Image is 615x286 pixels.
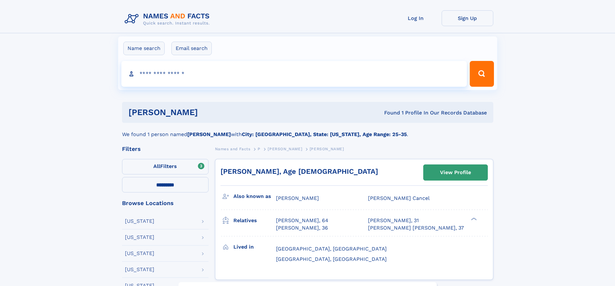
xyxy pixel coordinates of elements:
[122,146,209,152] div: Filters
[440,165,471,180] div: View Profile
[153,163,160,169] span: All
[276,195,319,201] span: [PERSON_NAME]
[128,108,291,116] h1: [PERSON_NAME]
[276,224,328,232] a: [PERSON_NAME], 36
[390,10,442,26] a: Log In
[276,246,387,252] span: [GEOGRAPHIC_DATA], [GEOGRAPHIC_DATA]
[258,147,261,151] span: P
[268,147,302,151] span: [PERSON_NAME]
[242,131,407,137] b: City: [GEOGRAPHIC_DATA], State: [US_STATE], Age Range: 25-35
[442,10,493,26] a: Sign Up
[121,61,467,87] input: search input
[310,147,344,151] span: [PERSON_NAME]
[215,145,251,153] a: Names and Facts
[368,217,419,224] a: [PERSON_NAME], 31
[368,224,464,232] a: [PERSON_NAME] [PERSON_NAME], 37
[368,195,430,201] span: [PERSON_NAME] Cancel
[122,159,209,174] label: Filters
[125,235,154,240] div: [US_STATE]
[125,267,154,272] div: [US_STATE]
[122,200,209,206] div: Browse Locations
[291,109,487,116] div: Found 1 Profile In Our Records Database
[469,217,477,221] div: ❯
[424,165,487,180] a: View Profile
[258,145,261,153] a: P
[125,251,154,256] div: [US_STATE]
[220,167,378,175] a: [PERSON_NAME], Age [DEMOGRAPHIC_DATA]
[187,131,231,137] b: [PERSON_NAME]
[276,256,387,262] span: [GEOGRAPHIC_DATA], [GEOGRAPHIC_DATA]
[125,219,154,224] div: [US_STATE]
[268,145,302,153] a: [PERSON_NAME]
[233,242,276,252] h3: Lived in
[171,42,212,55] label: Email search
[233,215,276,226] h3: Relatives
[122,123,493,138] div: We found 1 person named with .
[276,217,328,224] a: [PERSON_NAME], 64
[470,61,494,87] button: Search Button
[233,191,276,202] h3: Also known as
[122,10,215,28] img: Logo Names and Facts
[123,42,165,55] label: Name search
